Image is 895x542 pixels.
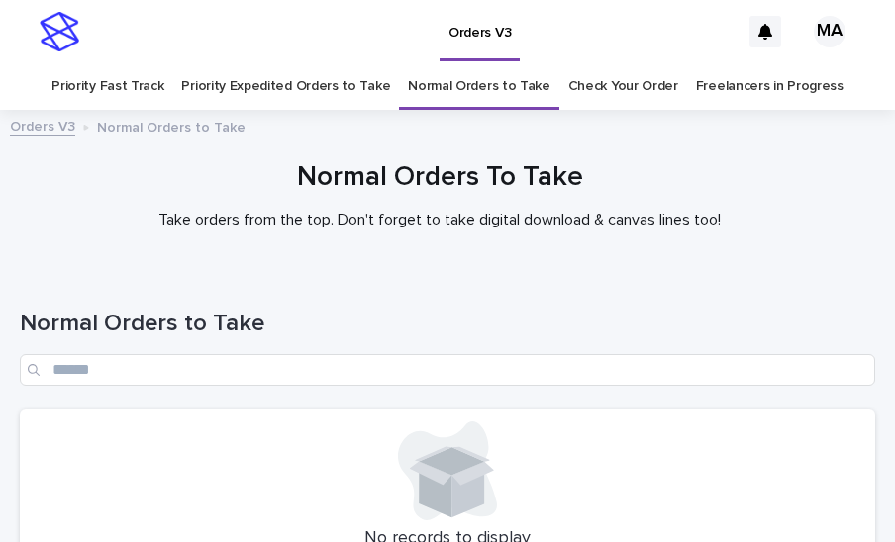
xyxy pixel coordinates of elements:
div: MA [814,16,845,47]
h1: Normal Orders to Take [20,310,875,338]
img: stacker-logo-s-only.png [40,12,79,51]
input: Search [20,354,875,386]
a: Freelancers in Progress [696,63,844,110]
a: Priority Fast Track [51,63,163,110]
h1: Normal Orders To Take [20,161,860,195]
p: Normal Orders to Take [97,115,246,136]
a: Check Your Order [568,63,678,110]
a: Normal Orders to Take [408,63,550,110]
a: Priority Expedited Orders to Take [181,63,390,110]
a: Orders V3 [10,114,75,136]
p: Take orders from the top. Don't forget to take digital download & canvas lines too! [44,211,836,229]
